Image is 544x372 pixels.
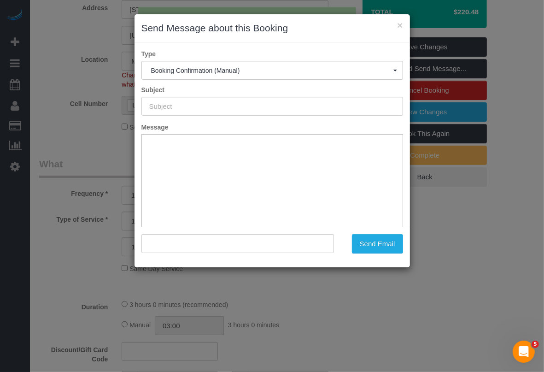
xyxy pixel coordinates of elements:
button: Send Email [352,234,403,254]
iframe: Rich Text Editor, editor1 [142,135,403,278]
label: Type [135,49,410,59]
iframe: Intercom live chat [513,341,535,363]
span: 5 [532,341,539,348]
label: Message [135,123,410,132]
button: × [397,20,403,30]
span: Booking Confirmation (Manual) [151,67,393,74]
button: Booking Confirmation (Manual) [141,61,403,80]
label: Subject [135,85,410,94]
h3: Send Message about this Booking [141,21,403,35]
input: Subject [141,97,403,116]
